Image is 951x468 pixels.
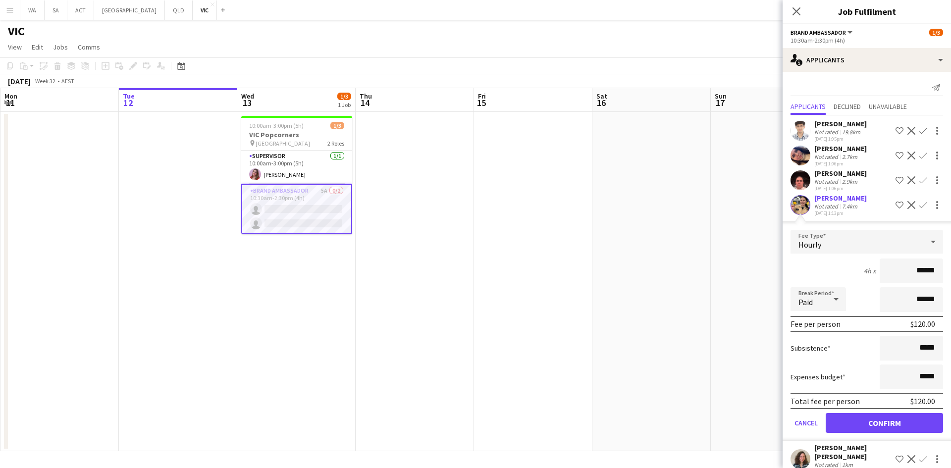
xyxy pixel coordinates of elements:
span: Hourly [798,240,821,250]
span: 11 [3,97,17,108]
span: 14 [358,97,372,108]
span: Wed [241,92,254,101]
div: [PERSON_NAME] [814,144,867,153]
h3: VIC Popcorners [241,130,352,139]
div: [DATE] [8,76,31,86]
button: WA [20,0,45,20]
h3: Job Fulfilment [783,5,951,18]
button: Brand Ambassador [791,29,854,36]
span: Paid [798,297,813,307]
div: [DATE] 1:06pm [814,185,867,192]
span: Comms [78,43,100,52]
span: 1/3 [337,93,351,100]
app-card-role: Supervisor1/110:00am-3:00pm (5h)[PERSON_NAME] [241,151,352,184]
button: SA [45,0,67,20]
a: Edit [28,41,47,53]
button: ACT [67,0,94,20]
div: Not rated [814,128,840,136]
div: [DATE] 1:05pm [814,136,867,142]
div: Total fee per person [791,396,860,406]
span: 1/3 [929,29,943,36]
div: Not rated [814,153,840,160]
a: View [4,41,26,53]
div: [DATE] 1:13pm [814,210,867,216]
span: View [8,43,22,52]
div: [PERSON_NAME] [814,169,867,178]
div: 2.7km [840,153,859,160]
div: [PERSON_NAME] [814,119,867,128]
div: $120.00 [910,319,935,329]
span: Thu [360,92,372,101]
span: Edit [32,43,43,52]
button: QLD [165,0,193,20]
span: Fri [478,92,486,101]
div: 7.4km [840,203,859,210]
div: Fee per person [791,319,841,329]
button: VIC [193,0,217,20]
span: Week 32 [33,77,57,85]
div: [DATE] 1:06pm [814,160,867,167]
h1: VIC [8,24,25,39]
span: Brand Ambassador [791,29,846,36]
div: 19.8km [840,128,862,136]
a: Jobs [49,41,72,53]
span: 1/3 [330,122,344,129]
div: [PERSON_NAME] [814,194,867,203]
span: 2 Roles [327,140,344,147]
div: AEST [61,77,74,85]
button: Confirm [826,413,943,433]
app-job-card: 10:00am-3:00pm (5h)1/3VIC Popcorners [GEOGRAPHIC_DATA]2 RolesSupervisor1/110:00am-3:00pm (5h)[PER... [241,116,352,234]
span: 16 [595,97,607,108]
span: 17 [713,97,727,108]
div: Not rated [814,178,840,185]
span: Jobs [53,43,68,52]
button: [GEOGRAPHIC_DATA] [94,0,165,20]
span: 10:00am-3:00pm (5h) [249,122,304,129]
div: [PERSON_NAME] [PERSON_NAME] [814,443,892,461]
div: Applicants [783,48,951,72]
div: 1 Job [338,101,351,108]
span: 15 [476,97,486,108]
span: Sat [596,92,607,101]
app-card-role: Brand Ambassador5A0/210:30am-2:30pm (4h) [241,184,352,234]
div: 10:30am-2:30pm (4h) [791,37,943,44]
div: Not rated [814,203,840,210]
div: 2.9km [840,178,859,185]
span: Sun [715,92,727,101]
div: 4h x [864,266,876,275]
span: Unavailable [869,103,907,110]
span: Declined [834,103,861,110]
label: Expenses budget [791,372,845,381]
span: [GEOGRAPHIC_DATA] [256,140,310,147]
span: Tue [123,92,135,101]
span: Applicants [791,103,826,110]
label: Subsistence [791,344,831,353]
a: Comms [74,41,104,53]
span: Mon [4,92,17,101]
div: $120.00 [910,396,935,406]
span: 13 [240,97,254,108]
button: Cancel [791,413,822,433]
span: 12 [121,97,135,108]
